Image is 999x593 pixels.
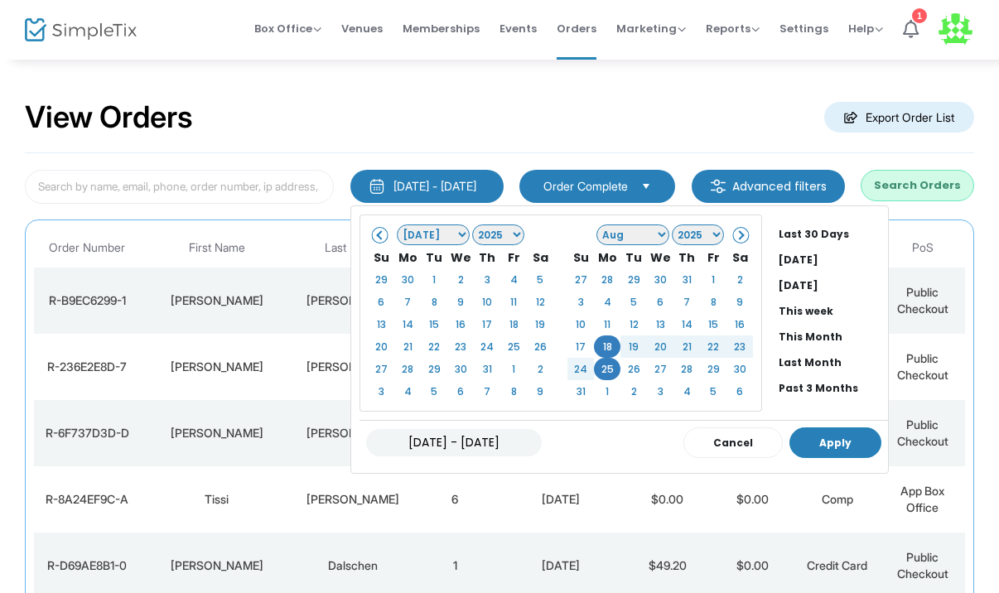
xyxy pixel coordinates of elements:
[772,247,888,272] li: [DATE]
[447,335,474,358] td: 23
[594,380,620,403] td: 1
[647,246,673,268] th: We
[527,268,553,291] td: 5
[297,359,408,375] div: R Chambers
[38,425,136,441] div: R-6F737D3D-D
[673,358,700,380] td: 28
[861,170,974,201] button: Search Orders
[897,351,948,382] span: Public Checkout
[822,492,853,506] span: Comp
[144,557,289,574] div: Yvonne
[848,21,883,36] span: Help
[394,246,421,268] th: Mo
[683,427,783,458] button: Cancel
[700,291,726,313] td: 8
[647,268,673,291] td: 30
[567,358,594,380] td: 24
[620,291,647,313] td: 5
[543,178,628,195] span: Order Complete
[912,241,934,255] span: PoS
[144,292,289,309] div: Elizabeth
[393,178,476,195] div: [DATE] - [DATE]
[772,350,888,375] li: Last Month
[772,401,888,427] li: Past 12 Months
[912,8,927,23] div: 1
[647,291,673,313] td: 6
[772,375,888,401] li: Past 3 Months
[700,313,726,335] td: 15
[594,291,620,313] td: 4
[297,557,408,574] div: Dalschen
[779,7,828,50] span: Settings
[500,268,527,291] td: 4
[647,335,673,358] td: 20
[567,335,594,358] td: 17
[501,491,620,508] div: 8/23/2025
[144,425,289,441] div: Carol Mayo
[557,7,596,50] span: Orders
[897,417,948,448] span: Public Checkout
[501,557,620,574] div: 8/22/2025
[772,298,888,324] li: This week
[350,170,504,203] button: [DATE] - [DATE]
[620,313,647,335] td: 12
[368,246,394,268] th: Su
[500,335,527,358] td: 25
[144,359,289,375] div: James
[789,427,881,458] button: Apply
[620,335,647,358] td: 19
[38,292,136,309] div: R-B9EC6299-1
[394,358,421,380] td: 28
[297,425,408,441] div: Jenkins
[447,268,474,291] td: 2
[700,380,726,403] td: 5
[772,221,888,247] li: Last 30 Days
[421,380,447,403] td: 5
[673,313,700,335] td: 14
[394,268,421,291] td: 30
[474,380,500,403] td: 7
[527,335,553,358] td: 26
[421,358,447,380] td: 29
[297,292,408,309] div: Abernathy
[726,291,753,313] td: 9
[594,313,620,335] td: 11
[368,291,394,313] td: 6
[38,491,136,508] div: R-8A24EF9C-A
[421,291,447,313] td: 8
[474,358,500,380] td: 31
[144,491,289,508] div: Tissi
[620,268,647,291] td: 29
[368,380,394,403] td: 3
[700,358,726,380] td: 29
[647,358,673,380] td: 27
[366,429,542,456] input: MM/DD/YYYY - MM/DD/YYYY
[567,380,594,403] td: 31
[772,272,888,298] li: [DATE]
[567,291,594,313] td: 3
[567,268,594,291] td: 27
[474,313,500,335] td: 17
[594,358,620,380] td: 25
[25,170,334,204] input: Search by name, email, phone, order number, ip address, or last 4 digits of card
[647,380,673,403] td: 3
[594,268,620,291] td: 28
[474,335,500,358] td: 24
[447,313,474,335] td: 16
[673,246,700,268] th: Th
[620,246,647,268] th: Tu
[421,313,447,335] td: 15
[620,358,647,380] td: 26
[499,7,537,50] span: Events
[500,380,527,403] td: 8
[710,178,726,195] img: filter
[625,466,710,533] td: $0.00
[726,313,753,335] td: 16
[527,380,553,403] td: 9
[772,324,888,350] li: This Month
[897,550,948,581] span: Public Checkout
[49,241,125,255] span: Order Number
[673,268,700,291] td: 31
[500,313,527,335] td: 18
[394,313,421,335] td: 14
